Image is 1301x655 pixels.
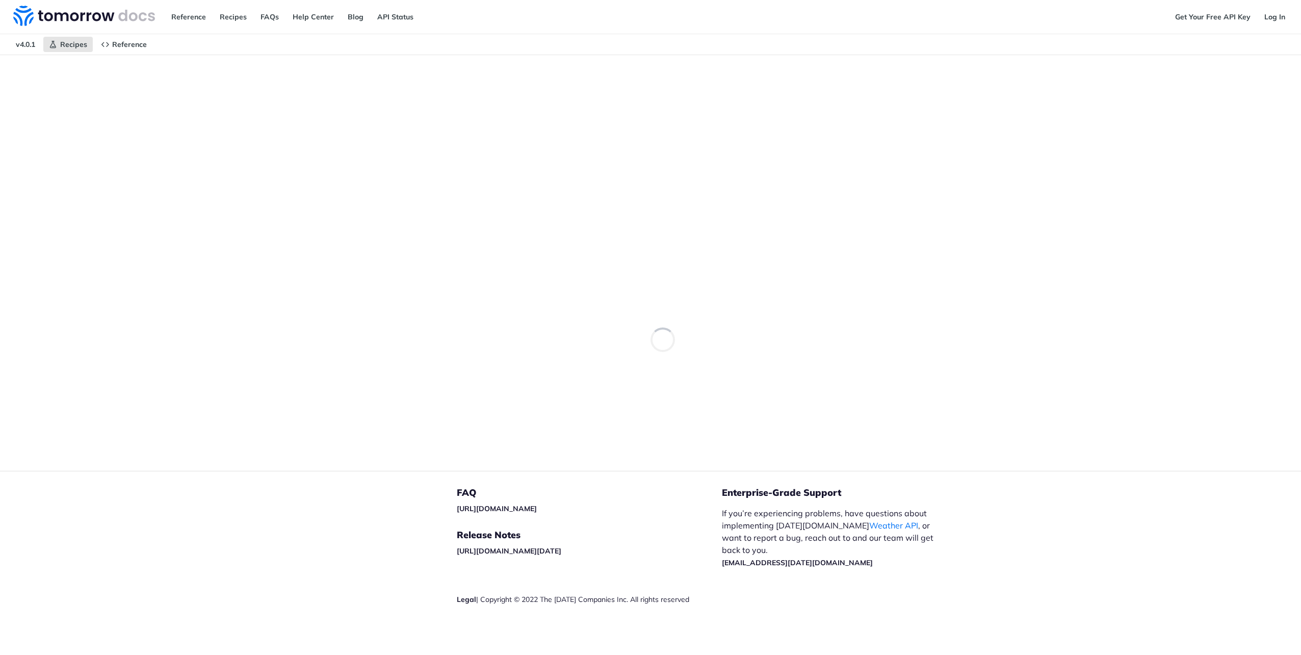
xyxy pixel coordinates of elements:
a: Reference [166,9,212,24]
span: v4.0.1 [10,37,41,52]
a: Help Center [287,9,340,24]
img: Tomorrow.io Weather API Docs [13,6,155,26]
p: If you’re experiencing problems, have questions about implementing [DATE][DOMAIN_NAME] , or want ... [722,507,944,568]
a: API Status [372,9,419,24]
a: FAQs [255,9,284,24]
a: Blog [342,9,369,24]
h5: Enterprise-Grade Support [722,487,960,499]
a: Legal [457,595,476,604]
div: | Copyright © 2022 The [DATE] Companies Inc. All rights reserved [457,594,722,604]
a: Log In [1259,9,1291,24]
a: Get Your Free API Key [1169,9,1256,24]
a: Recipes [214,9,252,24]
span: Recipes [60,40,87,49]
a: Reference [95,37,152,52]
a: Weather API [869,520,918,531]
a: [URL][DOMAIN_NAME] [457,504,537,513]
a: [EMAIL_ADDRESS][DATE][DOMAIN_NAME] [722,558,873,567]
a: Recipes [43,37,93,52]
h5: FAQ [457,487,722,499]
a: [URL][DOMAIN_NAME][DATE] [457,546,561,556]
span: Reference [112,40,147,49]
h5: Release Notes [457,529,722,541]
